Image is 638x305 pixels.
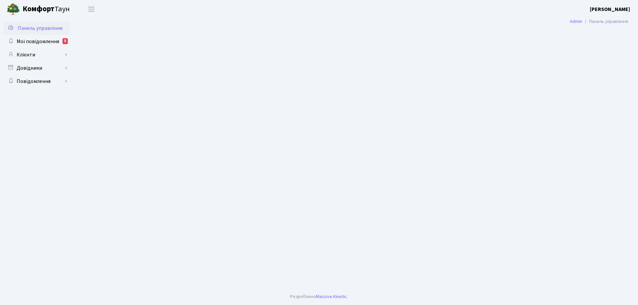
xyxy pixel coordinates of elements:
[17,38,59,45] span: Мої повідомлення
[3,61,70,75] a: Довідники
[7,3,20,16] img: logo.png
[23,4,54,14] b: Комфорт
[590,5,630,13] a: [PERSON_NAME]
[3,48,70,61] a: Клієнти
[3,35,70,48] a: Мої повідомлення5
[560,15,638,29] nav: breadcrumb
[582,18,628,25] li: Панель управління
[62,38,68,44] div: 5
[3,75,70,88] a: Повідомлення
[83,4,100,15] button: Переключити навігацію
[290,293,348,300] div: Розроблено .
[18,25,62,32] span: Панель управління
[3,22,70,35] a: Панель управління
[570,18,582,25] a: Admin
[23,4,70,15] span: Таун
[590,6,630,13] b: [PERSON_NAME]
[316,293,347,300] a: Massive Kinetic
